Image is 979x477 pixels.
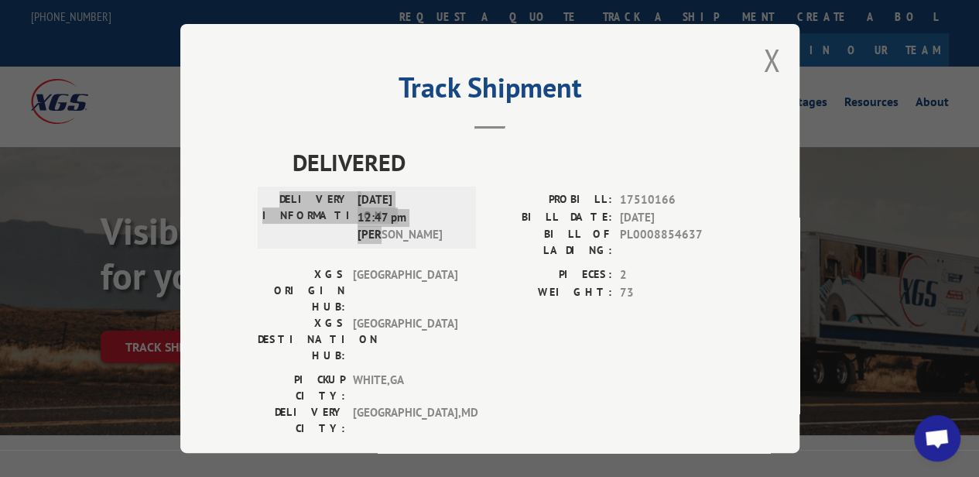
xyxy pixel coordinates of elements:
[763,39,780,81] button: Close modal
[258,315,345,364] label: XGS DESTINATION HUB:
[914,415,960,462] div: Open chat
[620,191,722,209] span: 17510166
[490,226,612,259] label: BILL OF LADING:
[358,191,462,244] span: [DATE] 12:47 pm [PERSON_NAME]
[258,372,345,404] label: PICKUP CITY:
[490,266,612,284] label: PIECES:
[490,283,612,301] label: WEIGHT:
[620,208,722,226] span: [DATE]
[353,372,457,404] span: WHITE , GA
[490,191,612,209] label: PROBILL:
[258,77,722,106] h2: Track Shipment
[353,266,457,315] span: [GEOGRAPHIC_DATA]
[353,315,457,364] span: [GEOGRAPHIC_DATA]
[258,266,345,315] label: XGS ORIGIN HUB:
[620,266,722,284] span: 2
[293,145,722,180] span: DELIVERED
[262,191,350,244] label: DELIVERY INFORMATION:
[353,404,457,437] span: [GEOGRAPHIC_DATA] , MD
[620,283,722,301] span: 73
[258,404,345,437] label: DELIVERY CITY:
[620,226,722,259] span: PL0008854637
[490,208,612,226] label: BILL DATE:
